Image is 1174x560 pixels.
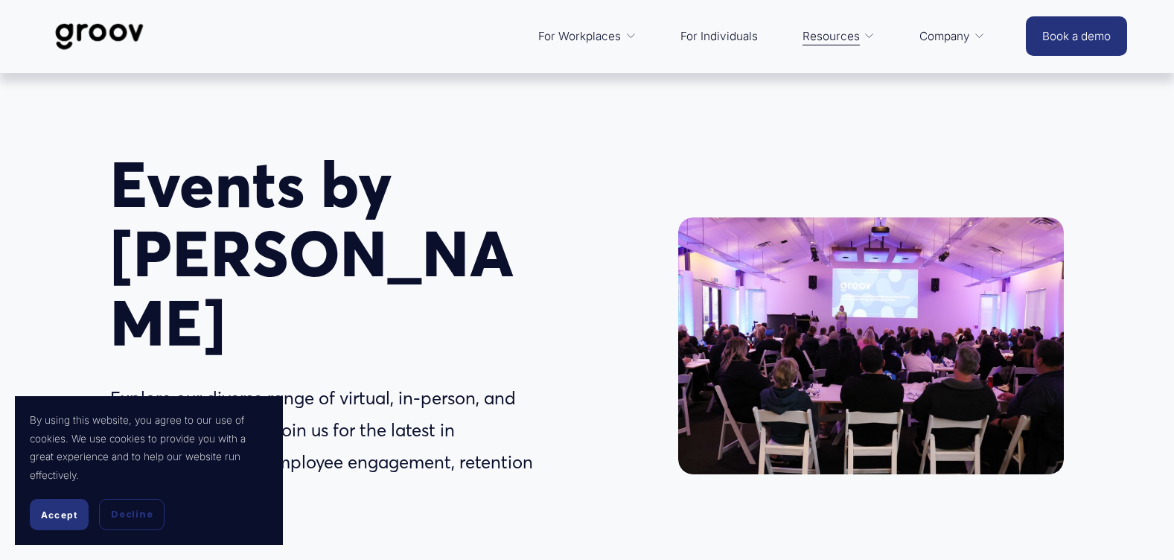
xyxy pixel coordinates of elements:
button: Decline [99,499,165,530]
a: folder dropdown [795,19,883,54]
span: For Workplaces [538,26,621,47]
h1: Events by [PERSON_NAME] [110,150,539,357]
img: Groov | Workplace Science Platform | Unlock Performance | Drive Results [47,12,152,61]
a: For Individuals [673,19,765,54]
a: folder dropdown [531,19,644,54]
span: Accept [41,509,77,521]
span: Company [919,26,970,47]
section: Cookie banner [15,396,283,545]
p: Explore our diverse range of virtual, in-person, and on-demand events. Join us for the latest in ... [110,383,539,510]
button: Accept [30,499,89,530]
a: Book a demo [1026,16,1127,56]
span: Resources [803,26,860,47]
p: By using this website, you agree to our use of cookies. We use cookies to provide you with a grea... [30,411,268,484]
a: folder dropdown [912,19,993,54]
span: Decline [111,508,153,521]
